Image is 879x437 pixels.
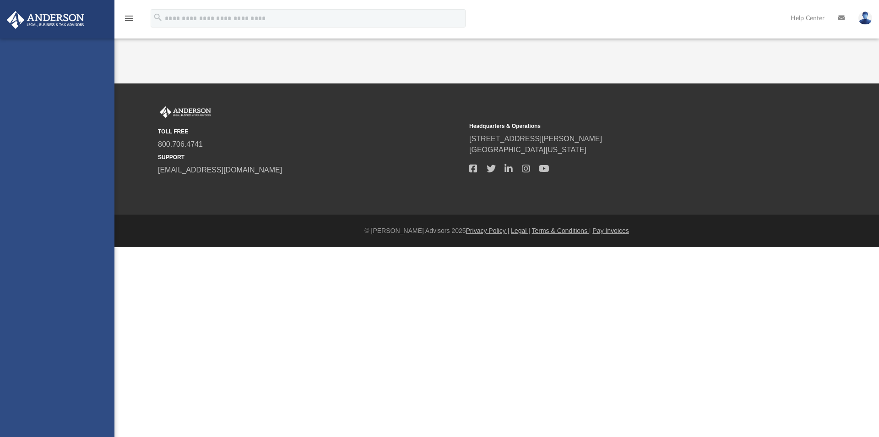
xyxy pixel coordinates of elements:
a: [EMAIL_ADDRESS][DOMAIN_NAME] [158,166,282,174]
img: Anderson Advisors Platinum Portal [158,106,213,118]
a: [GEOGRAPHIC_DATA][US_STATE] [469,146,586,154]
a: [STREET_ADDRESS][PERSON_NAME] [469,135,602,143]
a: Pay Invoices [592,227,629,234]
a: 800.706.4741 [158,140,203,148]
small: SUPPORT [158,153,463,161]
small: Headquarters & Operations [469,122,774,130]
a: menu [124,17,135,24]
img: Anderson Advisors Platinum Portal [4,11,87,29]
i: menu [124,13,135,24]
a: Terms & Conditions | [532,227,591,234]
a: Legal | [511,227,530,234]
small: TOLL FREE [158,127,463,136]
div: © [PERSON_NAME] Advisors 2025 [114,226,879,236]
i: search [153,12,163,22]
a: Privacy Policy | [466,227,510,234]
img: User Pic [858,11,872,25]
